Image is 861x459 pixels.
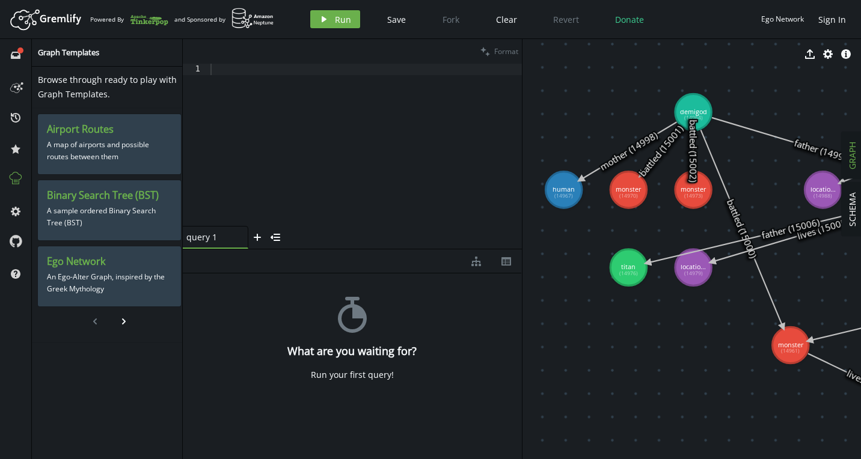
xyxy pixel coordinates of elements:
button: Sign In [812,10,852,28]
tspan: (14988) [814,192,832,199]
div: and Sponsored by [174,8,274,31]
div: Powered By [90,9,168,30]
button: Revert [544,10,588,28]
tspan: titan [621,263,636,272]
button: Format [477,39,522,64]
text: battled (15002) [687,120,699,183]
h3: Binary Search Tree (BST) [47,189,172,202]
tspan: (14976) [619,270,638,277]
span: Clear [496,14,517,25]
span: Save [387,14,406,25]
span: Format [494,46,518,56]
span: query 1 [186,231,234,243]
tspan: (14970) [619,192,638,199]
span: Graph Templates [38,47,99,58]
h3: Ego Network [47,255,172,268]
h4: What are you waiting for? [287,345,417,357]
span: GRAPH [847,142,858,169]
div: Run your first query! [311,369,394,380]
tspan: (14973) [684,192,702,199]
h3: Airport Routes [47,123,172,136]
span: Browse through ready to play with Graph Templates. [38,74,177,100]
span: SCHEMA [847,192,858,226]
p: A map of airports and possible routes between them [47,136,172,166]
div: 1 [183,64,208,75]
button: Donate [606,10,653,28]
img: AWS Neptune [231,8,274,29]
tspan: demigod [679,107,706,116]
tspan: monster [778,340,804,349]
tspan: monster [681,184,706,193]
tspan: locatio... [681,263,706,272]
tspan: human [553,184,575,193]
tspan: (14964) [684,115,702,122]
p: A sample ordered Binary Search Tree (BST) [47,202,172,232]
span: Revert [553,14,579,25]
button: Clear [487,10,526,28]
tspan: locatio... [810,184,836,193]
span: Fork [443,14,459,25]
tspan: (14967) [554,192,573,199]
button: Fork [433,10,469,28]
span: Run [335,14,351,25]
tspan: (14961) [781,348,800,355]
tspan: monster [616,184,642,193]
button: Run [310,10,360,28]
span: Sign In [818,14,846,25]
div: Ego Network [761,14,804,23]
tspan: (14979) [684,270,702,277]
span: Donate [615,14,644,25]
button: Save [378,10,415,28]
p: An Ego-Alter Graph, inspired by the Greek Mythology [47,268,172,298]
